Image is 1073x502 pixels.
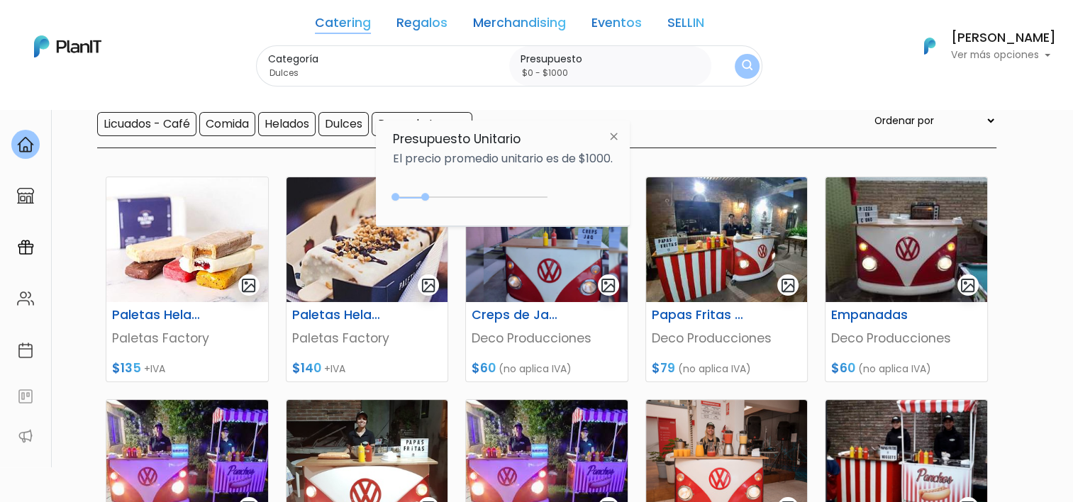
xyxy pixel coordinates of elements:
a: gallery-light Papas Fritas Simples Deco Producciones $79 (no aplica IVA) [645,177,808,382]
p: Deco Producciones [652,329,802,347]
span: +IVA [144,362,165,376]
img: PlanIt Logo [914,30,945,62]
label: Presupuesto [521,52,706,67]
img: gallery-light [960,277,976,294]
span: (no aplica IVA) [678,362,751,376]
input: Comida [199,112,255,136]
img: gallery-light [780,277,796,294]
a: Catering [315,17,371,34]
p: Paletas Factory [292,329,443,347]
label: Categoría [268,52,504,67]
h6: Empanadas [823,308,934,323]
input: Helados [258,112,316,136]
h6: Presupuesto Unitario [393,132,613,147]
a: Eventos [591,17,642,34]
img: people-662611757002400ad9ed0e3c099ab2801c6687ba6c219adb57efc949bc21e19d.svg [17,290,34,307]
input: Licuados - Café [97,112,196,136]
span: $140 [292,359,321,376]
h6: Paletas Heladas con Topping [284,308,395,323]
img: home-e721727adea9d79c4d83392d1f703f7f8bce08238fde08b1acbfd93340b81755.svg [17,136,34,153]
input: Barra de tragos [372,112,472,136]
img: gallery-light [421,277,437,294]
a: gallery-light Paletas Heladas con Topping Paletas Factory $140 +IVA [286,177,449,382]
img: thumb_WhatsApp_Image_2021-10-12_at_12.53.59_PM.jpeg [106,177,268,302]
p: Deco Producciones [831,329,982,347]
span: $79 [652,359,675,376]
p: El precio promedio unitario es de $1000. [393,153,613,164]
span: (no aplica IVA) [499,362,572,376]
h6: [PERSON_NAME] [951,32,1056,45]
img: thumb_portada_paletas.jpeg [287,177,448,302]
button: PlanIt Logo [PERSON_NAME] Ver más opciones [906,28,1056,65]
img: marketplace-4ceaa7011d94191e9ded77b95e3339b90024bf715f7c57f8cf31f2d8c509eaba.svg [17,187,34,204]
input: Dulces [318,112,369,136]
a: gallery-light Empanadas Deco Producciones $60 (no aplica IVA) [825,177,988,382]
img: PlanIt Logo [34,35,101,57]
img: campaigns-02234683943229c281be62815700db0a1741e53638e28bf9629b52c665b00959.svg [17,239,34,256]
h6: Paletas Heladas Simple [104,308,215,323]
a: SELLIN [667,17,704,34]
a: Merchandising [473,17,566,34]
span: $60 [472,359,496,376]
h6: Papas Fritas Simples [643,308,755,323]
p: Ver más opciones [951,50,1056,60]
img: thumb_WhatsApp_Image_2022-04-08_at_14.21.28__2_.jpeg [646,177,808,302]
a: Regalos [396,17,447,34]
img: search_button-432b6d5273f82d61273b3651a40e1bd1b912527efae98b1b7a1b2c0702e16a8d.svg [742,60,752,73]
span: $60 [831,359,855,376]
a: gallery-light Creps de Jamón y Queso Deco Producciones $60 (no aplica IVA) [465,177,628,382]
img: thumb_WhatsApp_Image_2022-04-08_at_14.21.47.jpeg [825,177,987,302]
p: Paletas Factory [112,329,262,347]
p: Deco Producciones [472,329,622,347]
span: +IVA [324,362,345,376]
img: gallery-light [600,277,616,294]
img: feedback-78b5a0c8f98aac82b08bfc38622c3050aee476f2c9584af64705fc4e61158814.svg [17,388,34,405]
img: gallery-light [240,277,257,294]
h6: Creps de Jamón y Queso [463,308,574,323]
img: partners-52edf745621dab592f3b2c58e3bca9d71375a7ef29c3b500c9f145b62cc070d4.svg [17,428,34,445]
img: thumb_crepes.png [466,177,628,302]
img: close-6986928ebcb1d6c9903e3b54e860dbc4d054630f23adef3a32610726dff6a82b.svg [601,123,627,149]
span: $135 [112,359,141,376]
a: gallery-light Paletas Heladas Simple Paletas Factory $135 +IVA [106,177,269,382]
div: ¿Necesitás ayuda? [73,13,204,41]
span: (no aplica IVA) [858,362,931,376]
img: calendar-87d922413cdce8b2cf7b7f5f62616a5cf9e4887200fb71536465627b3292af00.svg [17,342,34,359]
